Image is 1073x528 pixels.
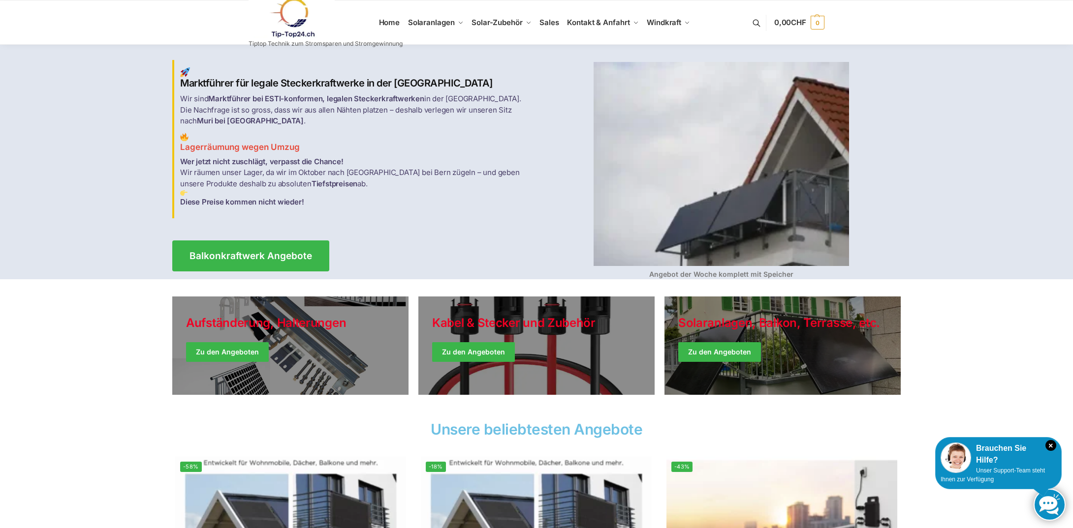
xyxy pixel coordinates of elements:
[567,18,630,27] span: Kontakt & Anfahrt
[643,0,694,45] a: Windkraft
[404,0,467,45] a: Solaranlagen
[408,18,455,27] span: Solaranlagen
[1045,440,1056,451] i: Schließen
[180,156,531,208] p: Wir räumen unser Lager, da wir im Oktober nach [GEOGRAPHIC_DATA] bei Bern zügeln – und geben unse...
[774,8,824,37] a: 0,00CHF 0
[941,442,1056,466] div: Brauchen Sie Hilfe?
[536,0,563,45] a: Sales
[208,94,424,103] strong: Marktführer bei ESTI-konformen, legalen Steckerkraftwerken
[172,422,901,437] h2: Unsere beliebtesten Angebote
[649,270,793,278] strong: Angebot der Woche komplett mit Speicher
[647,18,681,27] span: Windkraft
[418,296,655,395] a: Holiday Style
[180,189,188,197] img: Home 3
[197,116,304,125] strong: Muri bei [GEOGRAPHIC_DATA]
[941,467,1045,483] span: Unser Support-Team steht Ihnen zur Verfügung
[189,251,312,261] span: Balkonkraftwerk Angebote
[312,179,357,188] strong: Tiefstpreisen
[941,442,971,473] img: Customer service
[664,296,901,395] a: Winter Jackets
[249,41,403,47] p: Tiptop Technik zum Stromsparen und Stromgewinnung
[594,62,849,266] img: Home 4
[774,18,806,27] span: 0,00
[472,18,523,27] span: Solar-Zubehör
[180,67,531,89] h2: Marktführer für legale Steckerkraftwerke in der [GEOGRAPHIC_DATA]
[539,18,559,27] span: Sales
[563,0,643,45] a: Kontakt & Anfahrt
[180,157,344,166] strong: Wer jetzt nicht zuschlägt, verpasst die Chance!
[180,197,304,206] strong: Diese Preise kommen nicht wieder!
[468,0,536,45] a: Solar-Zubehör
[180,133,531,153] h3: Lagerräumung wegen Umzug
[180,133,189,141] img: Home 2
[791,18,806,27] span: CHF
[172,296,409,395] a: Holiday Style
[180,93,531,127] p: Wir sind in der [GEOGRAPHIC_DATA]. Die Nachfrage ist so gross, dass wir aus allen Nähten platzen ...
[172,240,329,271] a: Balkonkraftwerk Angebote
[180,67,190,77] img: Home 1
[811,16,824,29] span: 0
